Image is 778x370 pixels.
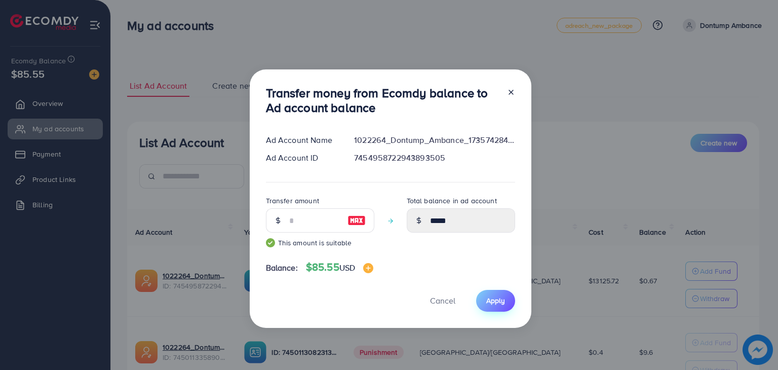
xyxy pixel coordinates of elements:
button: Apply [476,290,515,312]
button: Cancel [417,290,468,312]
div: Ad Account ID [258,152,346,164]
label: Transfer amount [266,196,319,206]
img: image [363,263,373,273]
img: image [347,214,366,227]
span: USD [339,262,355,273]
div: 1022264_Dontump_Ambance_1735742847027 [346,134,523,146]
img: guide [266,238,275,247]
span: Apply [486,295,505,306]
div: 7454958722943893505 [346,152,523,164]
span: Cancel [430,295,455,306]
h3: Transfer money from Ecomdy balance to Ad account balance [266,86,499,115]
h4: $85.55 [306,261,373,274]
small: This amount is suitable [266,238,374,248]
span: Balance: [266,262,298,274]
div: Ad Account Name [258,134,346,146]
label: Total balance in ad account [407,196,497,206]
